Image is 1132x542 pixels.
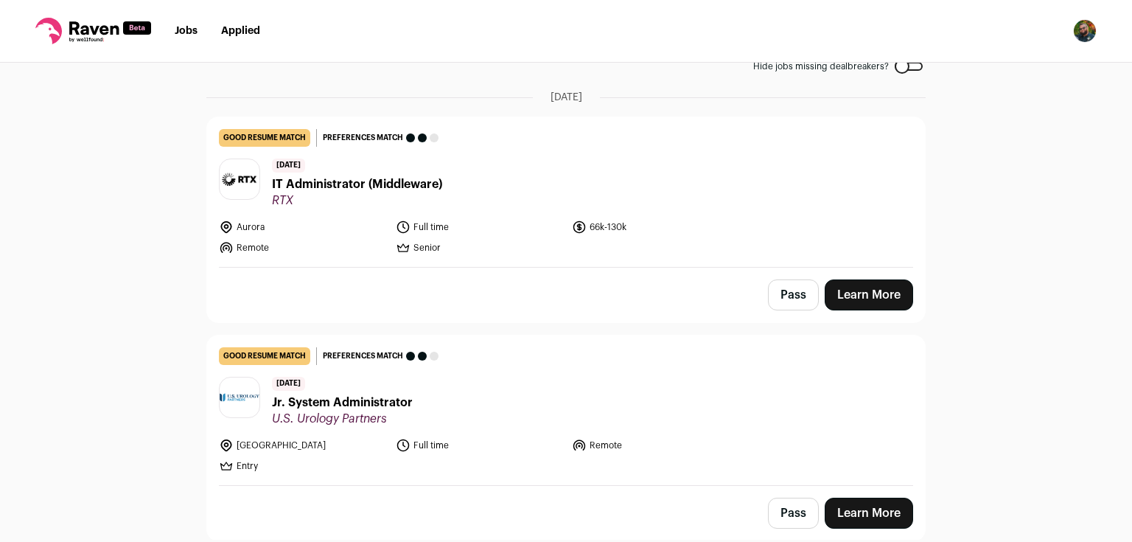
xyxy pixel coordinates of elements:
[551,90,582,105] span: [DATE]
[207,117,925,267] a: good resume match Preferences match [DATE] IT Administrator (Middleware) RTX Aurora Full time 66k...
[396,240,564,255] li: Senior
[1073,19,1097,43] button: Open dropdown
[272,193,442,208] span: RTX
[219,459,387,473] li: Entry
[396,220,564,234] li: Full time
[396,438,564,453] li: Full time
[825,498,913,529] a: Learn More
[272,411,413,426] span: U.S. Urology Partners
[272,394,413,411] span: Jr. System Administrator
[219,129,310,147] div: good resume match
[323,131,403,145] span: Preferences match
[219,220,387,234] li: Aurora
[753,60,889,72] span: Hide jobs missing dealbreakers?
[219,240,387,255] li: Remote
[1073,19,1097,43] img: 19368255-medium_jpg
[572,438,740,453] li: Remote
[219,438,387,453] li: [GEOGRAPHIC_DATA]
[207,336,925,485] a: good resume match Preferences match [DATE] Jr. System Administrator U.S. Urology Partners [GEOGRA...
[221,26,260,36] a: Applied
[219,347,310,365] div: good resume match
[272,377,305,391] span: [DATE]
[323,349,403,364] span: Preferences match
[825,279,913,310] a: Learn More
[768,279,819,310] button: Pass
[175,26,198,36] a: Jobs
[220,393,259,403] img: 57538d8bb58203cc255e8d4f9d29fcde71cc1c037b47112b3b9669e86b091c57.svg
[272,176,442,193] span: IT Administrator (Middleware)
[220,170,259,188] img: 42c69dc898e38135e119f19dc91c3822b1422be4f137b41e174fcf7e8f54094d.jpg
[272,159,305,173] span: [DATE]
[768,498,819,529] button: Pass
[572,220,740,234] li: 66k-130k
